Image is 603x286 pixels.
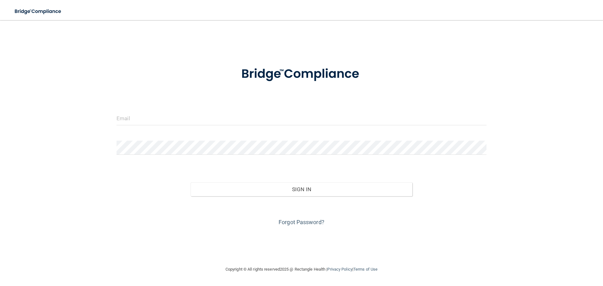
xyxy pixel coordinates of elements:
[279,219,324,225] a: Forgot Password?
[327,267,352,272] a: Privacy Policy
[353,267,378,272] a: Terms of Use
[228,58,375,90] img: bridge_compliance_login_screen.278c3ca4.svg
[191,182,413,196] button: Sign In
[187,259,416,279] div: Copyright © All rights reserved 2025 @ Rectangle Health | |
[9,5,67,18] img: bridge_compliance_login_screen.278c3ca4.svg
[117,111,486,125] input: Email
